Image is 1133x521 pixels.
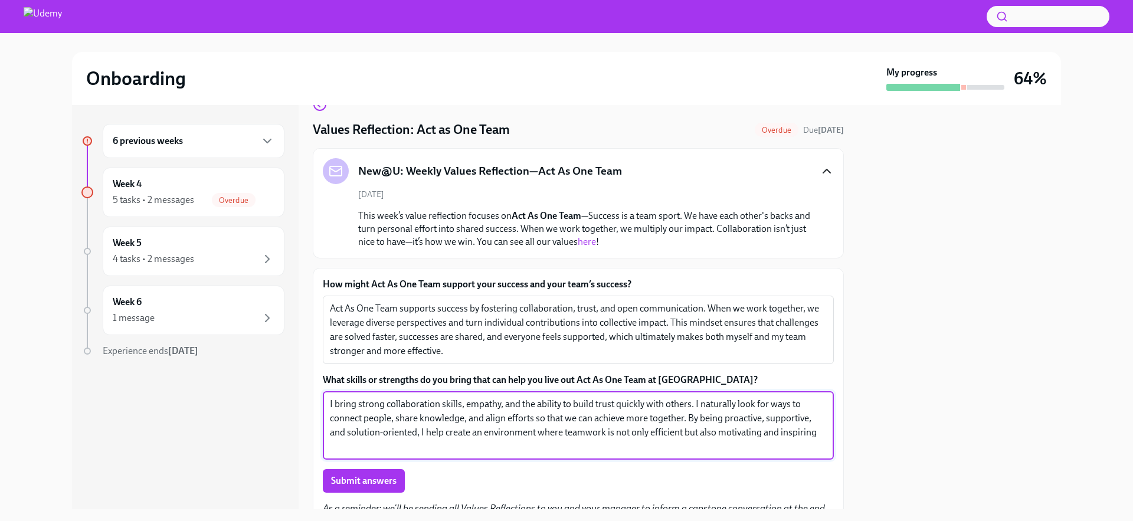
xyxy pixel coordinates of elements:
[1014,68,1047,89] h3: 64%
[330,397,827,454] textarea: I bring strong collaboration skills, empathy, and the ability to build trust quickly with others....
[313,121,510,139] h4: Values Reflection: Act as One Team
[512,210,581,221] strong: Act As One Team
[323,469,405,493] button: Submit answers
[755,126,798,135] span: Overdue
[803,125,844,135] span: Due
[212,196,256,205] span: Overdue
[323,373,834,386] label: What skills or strengths do you bring that can help you live out Act As One Team at [GEOGRAPHIC_D...
[323,278,834,291] label: How might Act As One Team support your success and your team’s success?
[168,345,198,356] strong: [DATE]
[113,296,142,309] h6: Week 6
[886,66,937,79] strong: My progress
[113,312,155,325] div: 1 message
[113,237,142,250] h6: Week 5
[81,227,284,276] a: Week 54 tasks • 2 messages
[113,194,194,207] div: 5 tasks • 2 messages
[113,135,183,148] h6: 6 previous weeks
[358,209,815,248] p: This week’s value reflection focuses on —Success is a team sport. We have each other's backs and ...
[330,302,827,358] textarea: Act As One Team supports success by fostering collaboration, trust, and open communication. When ...
[818,125,844,135] strong: [DATE]
[24,7,62,26] img: Udemy
[358,189,384,200] span: [DATE]
[113,253,194,266] div: 4 tasks • 2 messages
[103,345,198,356] span: Experience ends
[81,286,284,335] a: Week 61 message
[578,236,596,247] a: here
[358,163,622,179] h5: New@U: Weekly Values Reflection—Act As One Team
[103,124,284,158] div: 6 previous weeks
[803,124,844,136] span: September 9th, 2025 13:00
[113,178,142,191] h6: Week 4
[86,67,186,90] h2: Onboarding
[81,168,284,217] a: Week 45 tasks • 2 messagesOverdue
[331,475,397,487] span: Submit answers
